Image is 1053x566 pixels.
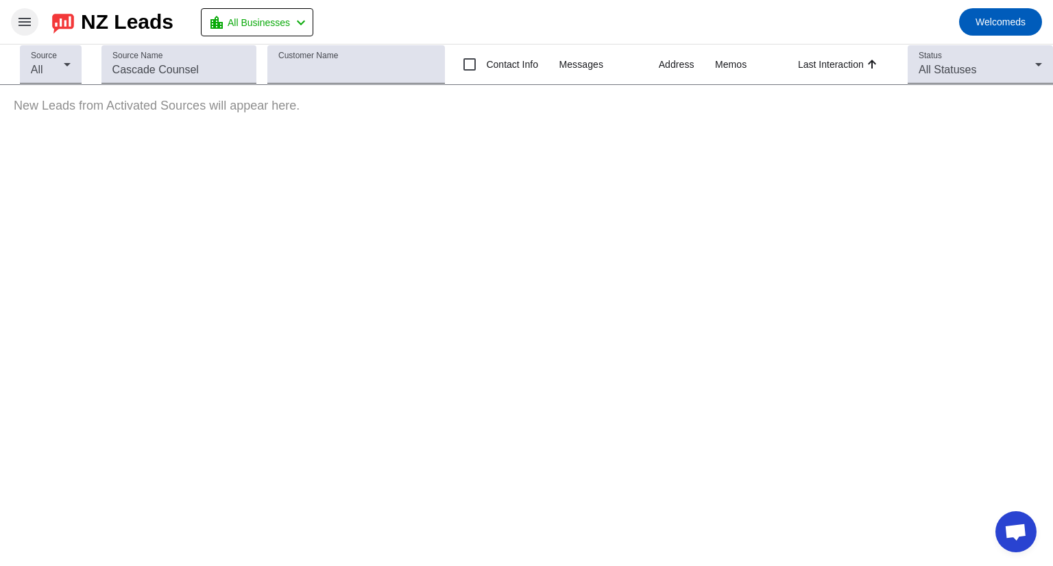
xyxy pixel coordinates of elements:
span: Welcome [976,16,1015,27]
button: Welcomeds [959,8,1042,36]
div: Last Interaction [798,58,864,71]
mat-label: Status [919,51,942,60]
mat-icon: location_city [208,14,225,31]
th: Messages [559,45,658,85]
mat-icon: menu [16,14,33,30]
span: All Statuses [919,64,976,75]
mat-label: Source [31,51,57,60]
th: Memos [715,45,798,85]
input: Cascade Counsel [112,62,245,78]
label: Contact Info [483,58,538,71]
span: ds [976,12,1026,32]
img: logo [52,10,74,34]
div: Open chat [995,511,1037,552]
mat-label: Customer Name [278,51,338,60]
th: Address [659,45,715,85]
mat-label: Source Name [112,51,162,60]
span: All Businesses [228,13,290,32]
span: All [31,64,43,75]
div: NZ Leads [81,12,173,32]
button: All Businesses [201,8,313,36]
mat-icon: chevron_left [293,14,309,31]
